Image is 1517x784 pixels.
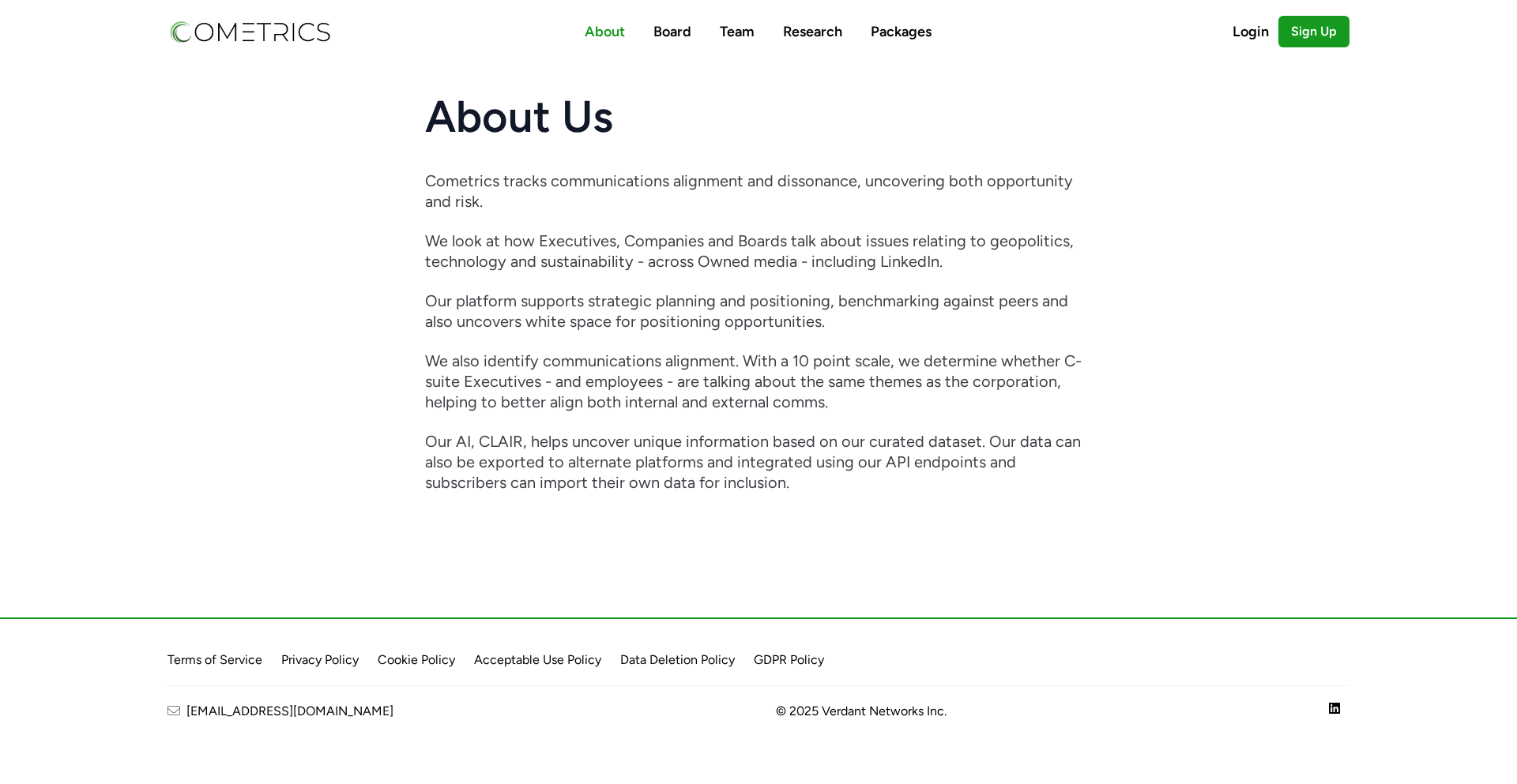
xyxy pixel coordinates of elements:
a: Cookie Policy [378,652,455,667]
a: Research [783,23,842,40]
a: Data Deletion Policy [620,652,735,667]
p: Our AI, CLAIR, helps uncover unique information based on our curated dataset. Our data can also b... [425,431,1093,493]
a: Terms of Service [168,652,262,667]
a: Board [653,23,691,40]
img: Cometrics [168,18,332,45]
a: Packages [871,23,932,40]
a: [EMAIL_ADDRESS][DOMAIN_NAME] [168,702,393,721]
a: GDPR Policy [754,652,824,667]
h1: About Us [425,95,1093,139]
a: Privacy Policy [281,652,359,667]
a: Login [1233,21,1278,43]
a: Team [720,23,755,40]
p: We also identify communications alignment. With a 10 point scale, we determine whether C-suite Ex... [425,351,1093,412]
p: Our platform supports strategic planning and positioning, benchmarking against peers and also unc... [425,291,1093,332]
span: © 2025 Verdant Networks Inc. [776,702,947,721]
a: Sign Up [1278,16,1349,47]
a: Acceptable Use Policy [474,652,601,667]
p: Cometrics tracks communications alignment and dissonance, uncovering both opportunity and risk. [425,171,1093,212]
p: We look at how Executives, Companies and Boards talk about issues relating to geopolitics, techno... [425,231,1093,272]
a: Visit our company LinkedIn page [1329,702,1340,721]
a: About [585,23,625,40]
